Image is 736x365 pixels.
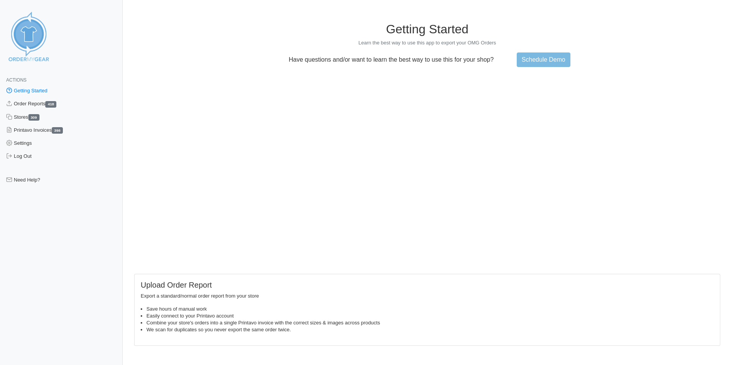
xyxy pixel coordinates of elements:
[284,56,498,63] p: Have questions and/or want to learn the best way to use this for your shop?
[134,39,720,46] p: Learn the best way to use this app to export your OMG Orders
[45,101,56,108] span: 418
[146,326,714,333] li: We scan for duplicates so you never export the same order twice.
[134,22,720,36] h1: Getting Started
[6,77,26,83] span: Actions
[146,319,714,326] li: Combine your store's orders into a single Printavo invoice with the correct sizes & images across...
[517,52,570,67] a: Schedule Demo
[141,280,714,290] h5: Upload Order Report
[28,114,39,121] span: 309
[141,293,714,300] p: Export a standard/normal order report from your store
[146,306,714,313] li: Save hours of manual work
[146,313,714,319] li: Easily connect to your Printavo account
[52,127,63,134] span: 398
